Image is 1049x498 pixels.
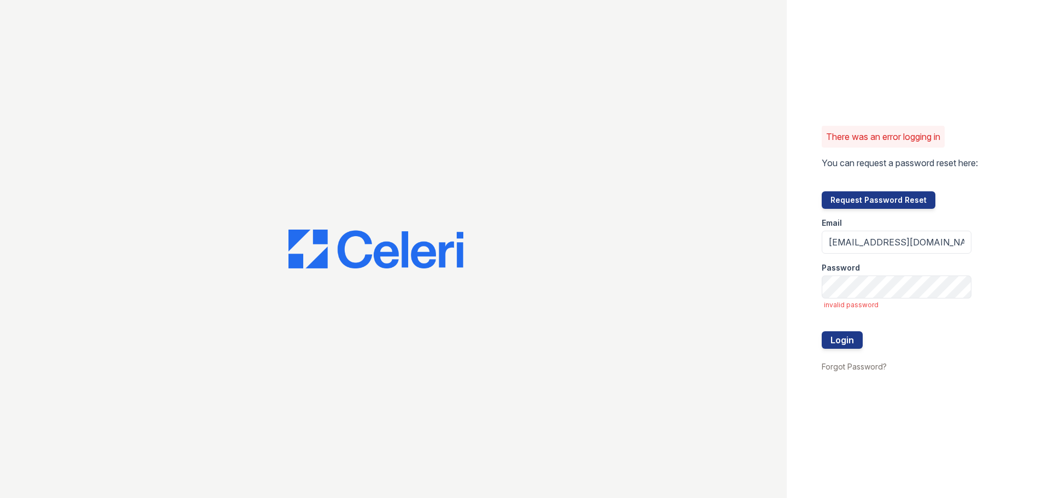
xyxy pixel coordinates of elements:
[822,262,860,273] label: Password
[824,301,971,309] span: invalid password
[822,362,887,371] a: Forgot Password?
[822,156,978,169] p: You can request a password reset here:
[822,191,935,209] button: Request Password Reset
[822,331,863,349] button: Login
[822,218,842,229] label: Email
[826,130,940,143] p: There was an error logging in
[288,230,463,269] img: CE_Logo_Blue-a8612792a0a2168367f1c8372b55b34899dd931a85d93a1a3d3e32e68fde9ad4.png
